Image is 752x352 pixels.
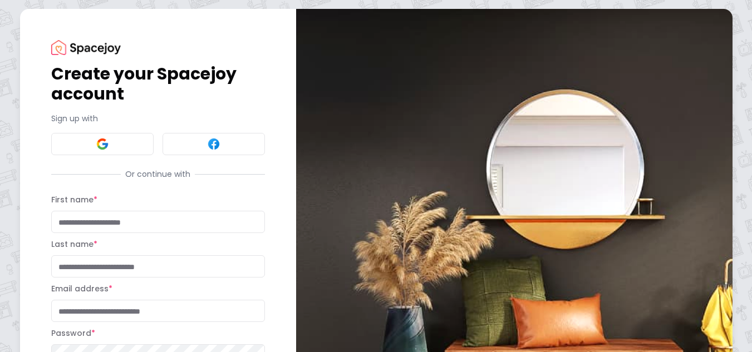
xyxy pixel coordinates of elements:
label: Email address [51,283,112,294]
span: Or continue with [121,168,195,180]
img: Facebook signin [207,137,220,151]
h1: Create your Spacejoy account [51,64,265,104]
label: Last name [51,239,97,250]
label: First name [51,194,97,205]
p: Sign up with [51,113,265,124]
img: Spacejoy Logo [51,40,121,55]
label: Password [51,328,95,339]
img: Google signin [96,137,109,151]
